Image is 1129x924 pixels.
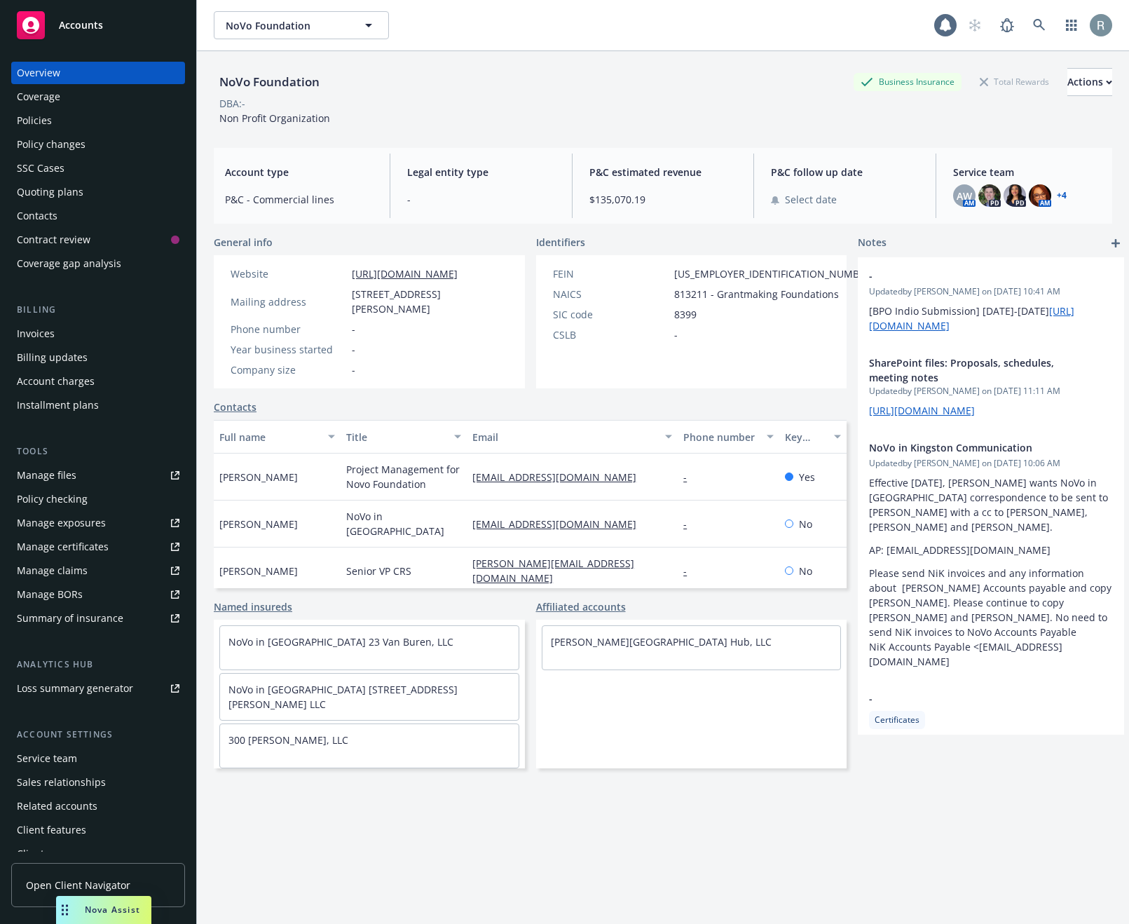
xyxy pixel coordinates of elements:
span: - [407,192,555,207]
span: - [674,327,678,342]
a: Service team [11,747,185,770]
div: Manage BORs [17,583,83,606]
a: NoVo in [GEOGRAPHIC_DATA] 23 Van Buren, LLC [228,635,453,648]
div: NoVo in Kingston CommunicationUpdatedby [PERSON_NAME] on [DATE] 10:06 AMEffective [DATE], [PERSON... [858,429,1124,680]
a: Invoices [11,322,185,345]
div: NoVo Foundation [214,73,325,91]
a: Policy changes [11,133,185,156]
a: Search [1025,11,1053,39]
div: Sales relationships [17,771,106,794]
span: Certificates [875,714,919,726]
div: Policy changes [17,133,85,156]
a: Affiliated accounts [536,599,626,614]
button: Actions [1067,68,1112,96]
a: Related accounts [11,795,185,817]
div: Business Insurance [854,73,962,90]
div: Overview [17,62,60,84]
div: Email [472,430,657,444]
span: Senior VP CRS [346,564,411,578]
div: Title [346,430,446,444]
span: Notes [858,235,887,252]
a: Manage files [11,464,185,487]
a: SSC Cases [11,157,185,179]
a: 300 [PERSON_NAME], LLC [228,733,348,747]
a: Start snowing [961,11,989,39]
div: CSLB [553,327,669,342]
span: Updated by [PERSON_NAME] on [DATE] 8:25 AM [869,732,1113,745]
a: Billing updates [11,346,185,369]
div: Summary of insurance [17,607,123,630]
div: Full name [219,430,320,444]
span: Legal entity type [407,165,555,179]
div: Tools [11,444,185,458]
a: Overview [11,62,185,84]
span: Project Management for Novo Foundation [346,462,462,491]
div: Mailing address [231,294,346,309]
span: Account type [225,165,373,179]
a: Manage exposures [11,512,185,534]
span: NoVo in [GEOGRAPHIC_DATA] [346,509,462,538]
div: Actions [1067,69,1112,95]
span: 813211 - Grantmaking Foundations [674,287,839,301]
div: Account settings [11,728,185,742]
div: Policy checking [17,488,88,510]
div: -Updatedby [PERSON_NAME] on [DATE] 10:41 AM[BPO Indio Submission] [DATE]-[DATE][URL][DOMAIN_NAME] [858,257,1124,344]
span: Yes [799,470,815,484]
a: [PERSON_NAME][EMAIL_ADDRESS][DOMAIN_NAME] [472,557,634,585]
span: - [352,322,355,337]
span: P&C follow up date [771,165,919,179]
span: Non Profit Organization [219,111,330,125]
a: [EMAIL_ADDRESS][DOMAIN_NAME] [472,470,648,484]
div: NAICS [553,287,669,301]
p: Please send NiK invoices and any information about [PERSON_NAME] Accounts payable and copy [PERSO... [869,566,1113,669]
div: Manage files [17,464,76,487]
span: Updated by [PERSON_NAME] on [DATE] 10:06 AM [869,457,1113,470]
div: Phone number [683,430,758,444]
div: Billing updates [17,346,88,369]
div: Phone number [231,322,346,337]
span: [PERSON_NAME] [219,564,298,578]
a: Coverage [11,86,185,108]
button: NoVo Foundation [214,11,389,39]
a: [PERSON_NAME][GEOGRAPHIC_DATA] Hub, LLC [551,635,772,648]
a: [URL][DOMAIN_NAME] [869,404,975,417]
div: Manage certificates [17,536,109,558]
div: Client features [17,819,86,841]
span: P&C - Commercial lines [225,192,373,207]
div: Invoices [17,322,55,345]
a: Client features [11,819,185,841]
a: Account charges [11,370,185,393]
div: Account charges [17,370,95,393]
div: Installment plans [17,394,99,416]
a: Installment plans [11,394,185,416]
a: Policy checking [11,488,185,510]
a: - [683,517,698,531]
a: add [1107,235,1124,252]
button: Key contact [779,420,847,454]
span: Nova Assist [85,904,140,916]
div: Coverage [17,86,60,108]
span: - [352,342,355,357]
img: photo [978,184,1001,207]
img: photo [1004,184,1026,207]
div: SSC Cases [17,157,64,179]
div: Key contact [785,430,826,444]
span: - [869,691,1076,706]
div: Loss summary generator [17,677,133,700]
a: Manage BORs [11,583,185,606]
span: [STREET_ADDRESS][PERSON_NAME] [352,287,508,316]
div: Related accounts [17,795,97,817]
div: Coverage gap analysis [17,252,121,275]
span: NoVo in Kingston Communication [869,440,1076,455]
span: Select date [785,192,837,207]
div: Billing [11,303,185,317]
div: DBA: - [219,96,245,111]
span: [PERSON_NAME] [219,517,298,531]
a: Loss summary generator [11,677,185,700]
span: Open Client Navigator [26,878,130,892]
a: - [683,564,698,578]
span: Accounts [59,20,103,31]
div: -CertificatesUpdatedby [PERSON_NAME] on [DATE] 8:25 AMPROCESSINGDo NOT issue. Check with AM & AC.... [858,680,1124,814]
div: Contract review [17,229,90,251]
